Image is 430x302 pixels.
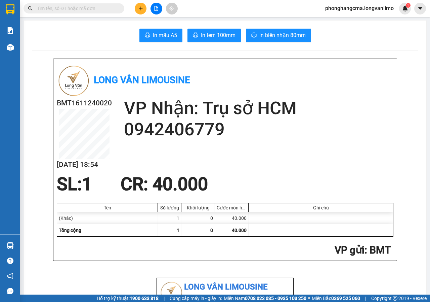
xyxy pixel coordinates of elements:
button: caret-down [414,3,426,14]
span: In biên nhận 80mm [259,31,306,39]
span: printer [145,32,150,39]
h2: 0942406779 [124,119,393,140]
button: printerIn mẫu A5 [139,29,182,42]
input: Tìm tên, số ĐT hoặc mã đơn [37,5,116,12]
div: Ghi chú [250,205,391,210]
span: 1 [177,228,179,233]
span: Hỗ trợ kỹ thuật: [97,295,159,302]
span: 1 [407,3,409,8]
div: 1 [158,212,181,224]
h2: [DATE] 18:54 [57,159,112,170]
span: search [28,6,33,11]
h2: BMT1611240020 [57,98,112,109]
span: printer [193,32,198,39]
span: notification [7,273,13,279]
span: caret-down [417,5,423,11]
span: In mẫu A5 [153,31,177,39]
div: Khối lượng [183,205,213,210]
b: Long Vân Limousine [94,74,190,86]
div: 0 [181,212,215,224]
span: VP gửi [335,244,364,256]
span: file-add [154,6,159,11]
button: printerIn tem 100mm [187,29,241,42]
button: printerIn biên nhận 80mm [246,29,311,42]
span: phonghangcma.longvanlimo [320,4,399,12]
span: CR : 40.000 [121,174,208,195]
div: 40.000 [215,212,249,224]
li: Long Vân Limousine [160,281,291,294]
img: warehouse-icon [7,242,14,249]
strong: 0708 023 035 - 0935 103 250 [245,296,306,301]
span: question-circle [7,258,13,264]
div: (Khác) [57,212,158,224]
span: 40.000 [232,228,247,233]
span: printer [251,32,257,39]
span: Miền Nam [224,295,306,302]
span: Cung cấp máy in - giấy in: [170,295,222,302]
span: message [7,288,13,294]
div: Cước món hàng [217,205,247,210]
button: file-add [150,3,162,14]
span: 0 [210,228,213,233]
span: copyright [393,296,397,301]
button: aim [166,3,178,14]
img: logo-vxr [6,4,14,14]
span: In tem 100mm [201,31,235,39]
span: ⚪️ [308,297,310,300]
strong: 1900 633 818 [130,296,159,301]
img: warehouse-icon [7,44,14,51]
button: plus [135,3,146,14]
span: 1 [82,174,92,195]
div: Tên [59,205,156,210]
span: SL: [57,174,82,195]
div: Số lượng [160,205,179,210]
span: plus [138,6,143,11]
span: aim [169,6,174,11]
span: | [164,295,165,302]
img: solution-icon [7,27,14,34]
h2: : BMT [57,243,391,257]
span: Tổng cộng [59,228,81,233]
span: Miền Bắc [312,295,360,302]
span: | [365,295,366,302]
img: logo.jpg [57,64,90,98]
h2: VP Nhận: Trụ sở HCM [124,98,393,119]
img: icon-new-feature [402,5,408,11]
strong: 0369 525 060 [331,296,360,301]
sup: 1 [406,3,411,8]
